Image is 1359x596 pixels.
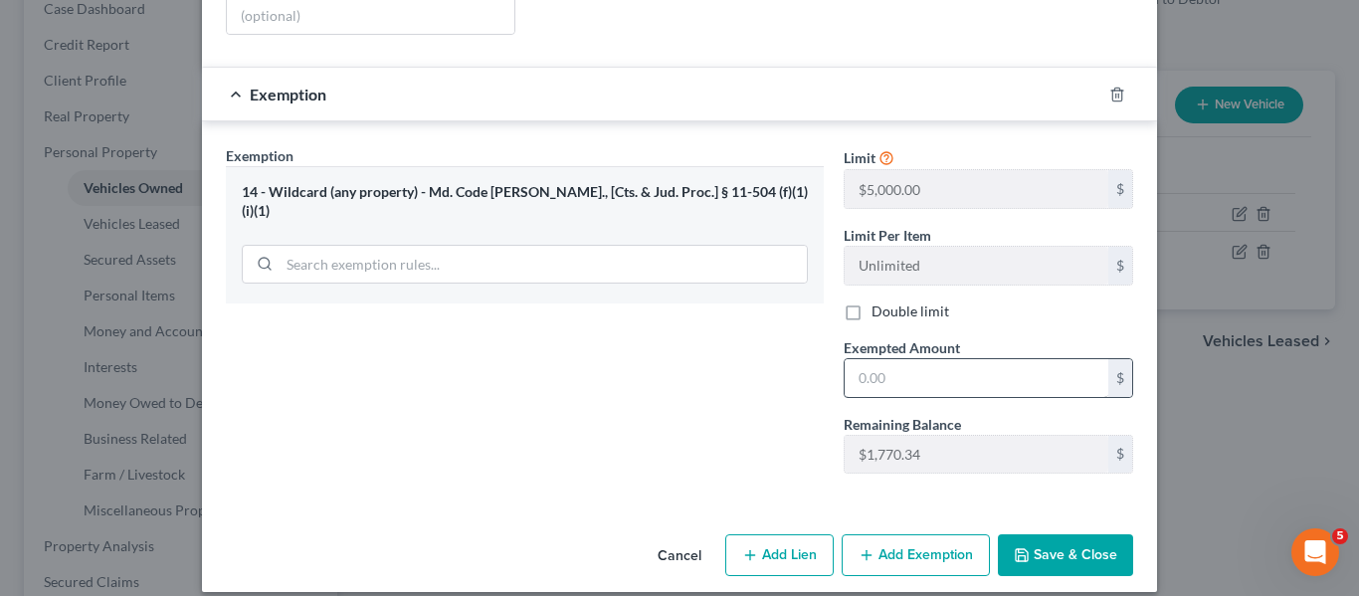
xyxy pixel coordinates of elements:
label: Limit Per Item [844,225,931,246]
span: 5 [1332,528,1348,544]
span: Exemption [226,147,293,164]
button: Cancel [642,536,717,576]
div: $ [1108,170,1132,208]
input: -- [845,170,1108,208]
div: 14 - Wildcard (any property) - Md. Code [PERSON_NAME]., [Cts. & Jud. Proc.] § 11-504 (f)(1)(i)(1) [242,183,808,220]
span: Limit [844,149,875,166]
input: -- [845,247,1108,285]
input: Search exemption rules... [280,246,807,284]
button: Save & Close [998,534,1133,576]
span: Exemption [250,85,326,103]
div: $ [1108,359,1132,397]
button: Add Exemption [842,534,990,576]
button: Add Lien [725,534,834,576]
iframe: Intercom live chat [1291,528,1339,576]
input: 0.00 [845,359,1108,397]
span: Exempted Amount [844,339,960,356]
div: $ [1108,436,1132,474]
label: Remaining Balance [844,414,961,435]
label: Double limit [872,301,949,321]
div: $ [1108,247,1132,285]
input: -- [845,436,1108,474]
